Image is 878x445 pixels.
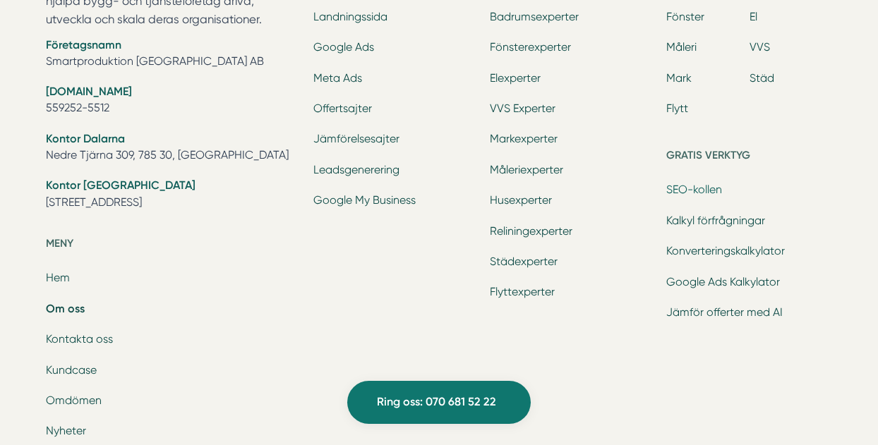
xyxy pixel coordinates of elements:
a: Flytt [666,102,688,115]
strong: Kontor [GEOGRAPHIC_DATA] [46,178,196,192]
a: Fönsterexperter [490,40,571,54]
h5: Gratis verktyg [666,147,832,168]
a: Om oss [46,302,85,315]
a: Google Ads Kalkylator [666,275,780,288]
a: Konverteringskalkylator [666,244,785,257]
li: Smartproduktion [GEOGRAPHIC_DATA] AB [46,37,297,73]
strong: Företagsnamn [46,38,121,51]
a: Kundcase [46,363,97,377]
a: Google My Business [313,193,416,207]
li: [STREET_ADDRESS] [46,177,297,213]
strong: Kontor Dalarna [46,132,125,145]
a: Markexperter [490,132,558,145]
a: Badrumsexperter [490,10,579,23]
a: Jämför offerter med AI [666,305,783,319]
a: Leadsgenerering [313,163,399,176]
span: Ring oss: 070 681 52 22 [377,393,496,411]
a: Måleri [666,40,697,54]
a: Måleriexperter [490,163,563,176]
a: Landningssida [313,10,387,23]
a: Hem [46,271,70,284]
a: Reliningexperter [490,224,572,238]
a: Fönster [666,10,704,23]
a: Google Ads [313,40,374,54]
a: VVS Experter [490,102,555,115]
a: Städ [750,71,774,85]
a: SEO-kollen [666,183,722,196]
a: Offertsajter [313,102,372,115]
a: VVS [750,40,770,54]
a: Kontakta oss [46,332,113,346]
a: Elexperter [490,71,541,85]
a: Kalkyl förfrågningar [666,214,765,227]
a: El [750,10,757,23]
li: 559252-5512 [46,83,297,119]
a: Omdömen [46,394,102,407]
a: Städexperter [490,255,558,268]
a: Nyheter [46,424,86,437]
a: Jämförelsesajter [313,132,399,145]
a: Meta Ads [313,71,362,85]
strong: [DOMAIN_NAME] [46,85,132,98]
li: Nedre Tjärna 309, 785 30, [GEOGRAPHIC_DATA] [46,130,297,166]
a: Ring oss: 070 681 52 22 [347,381,531,424]
a: Mark [666,71,692,85]
a: Husexperter [490,193,552,207]
a: Flyttexperter [490,285,555,298]
h5: Meny [46,235,297,256]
